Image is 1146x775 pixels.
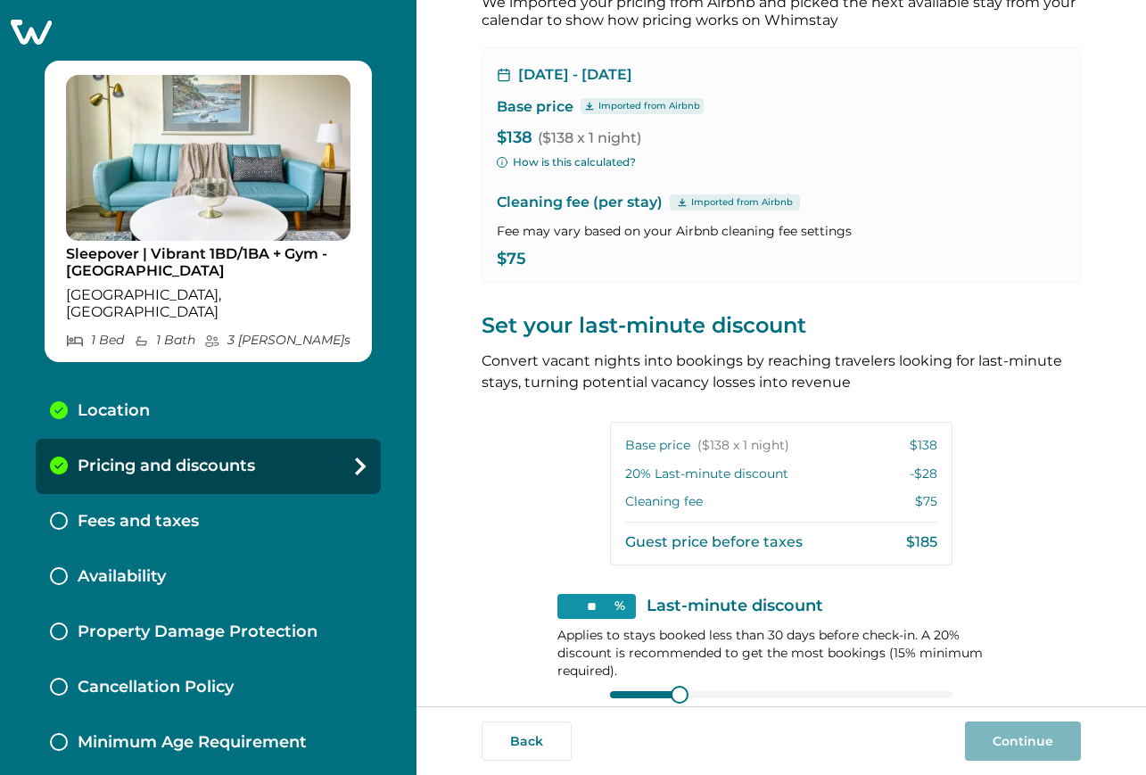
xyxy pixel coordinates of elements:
[497,192,1066,213] p: Cleaning fee (per stay)
[965,721,1081,761] button: Continue
[204,333,350,348] p: 3 [PERSON_NAME] s
[625,437,789,455] p: Base price
[497,154,636,170] button: How is this calculated?
[647,598,823,615] p: Last-minute discount
[482,350,1081,393] p: Convert vacant nights into bookings by reaching travelers looking for last-minute stays, turning ...
[915,493,937,511] p: $75
[482,721,572,761] button: Back
[78,622,317,642] p: Property Damage Protection
[497,129,1066,147] p: $138
[625,493,703,511] p: Cleaning fee
[497,98,573,116] p: Base price
[134,333,195,348] p: 1 Bath
[78,567,166,587] p: Availability
[906,533,937,551] p: $185
[66,75,350,241] img: propertyImage_Sleepover | Vibrant 1BD/1BA + Gym - Cincinnati
[598,99,700,113] p: Imported from Airbnb
[691,195,793,210] p: Imported from Airbnb
[557,626,1005,680] p: Applies to stays booked less than 30 days before check-in. A 20% discount is recommended to get t...
[78,733,307,753] p: Minimum Age Requirement
[910,466,937,483] p: -$28
[497,251,1066,268] p: $75
[78,512,199,532] p: Fees and taxes
[66,245,350,280] p: Sleepover | Vibrant 1BD/1BA + Gym - [GEOGRAPHIC_DATA]
[78,401,150,421] p: Location
[497,222,1066,240] p: Fee may vary based on your Airbnb cleaning fee settings
[78,457,255,476] p: Pricing and discounts
[910,437,937,455] p: $138
[625,533,803,551] p: Guest price before taxes
[66,333,124,348] p: 1 Bed
[697,437,789,455] span: ($138 x 1 night)
[625,466,788,483] p: 20 % Last-minute discount
[66,286,350,321] p: [GEOGRAPHIC_DATA], [GEOGRAPHIC_DATA]
[538,129,641,146] span: ($138 x 1 night)
[78,678,234,697] p: Cancellation Policy
[482,311,1081,340] p: Set your last-minute discount
[518,66,632,84] p: [DATE] - [DATE]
